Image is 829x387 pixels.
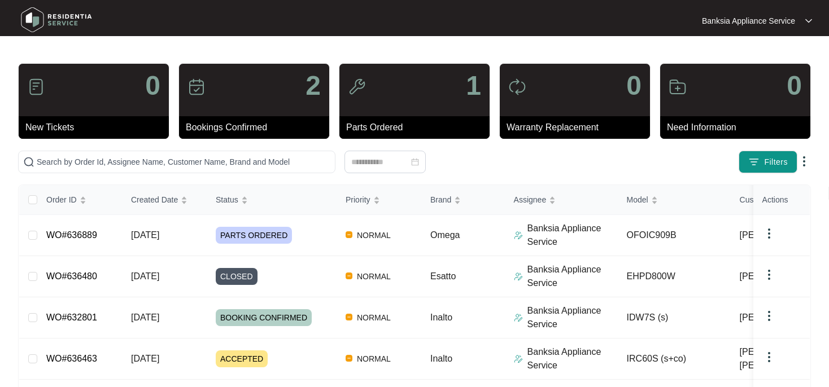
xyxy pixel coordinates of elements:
[797,155,811,168] img: dropdown arrow
[466,72,481,99] p: 1
[762,268,776,282] img: dropdown arrow
[352,352,395,366] span: NORMAL
[702,15,795,27] p: Banksia Appliance Service
[618,185,731,215] th: Model
[514,313,523,322] img: Assigner Icon
[346,231,352,238] img: Vercel Logo
[17,3,96,37] img: residentia service logo
[25,121,169,134] p: New Tickets
[131,313,159,322] span: [DATE]
[37,156,330,168] input: Search by Order Id, Assignee Name, Customer Name, Brand and Model
[46,271,97,281] a: WO#636480
[27,78,45,96] img: icon
[626,72,642,99] p: 0
[337,185,421,215] th: Priority
[618,256,731,297] td: EHPD800W
[216,309,312,326] span: BOOKING CONFIRMED
[787,72,802,99] p: 0
[131,271,159,281] span: [DATE]
[618,338,731,380] td: IRC60S (s+co)
[527,304,618,331] p: Banksia Appliance Service
[37,185,122,215] th: Order ID
[739,151,797,173] button: filter iconFilters
[740,345,829,372] span: [PERSON_NAME] [PERSON_NAME]..
[216,194,238,206] span: Status
[216,350,268,367] span: ACCEPTED
[430,271,456,281] span: Esatto
[46,194,77,206] span: Order ID
[346,121,490,134] p: Parts Ordered
[507,121,650,134] p: Warranty Replacement
[764,156,788,168] span: Filters
[46,313,97,322] a: WO#632801
[352,270,395,283] span: NORMAL
[421,185,505,215] th: Brand
[352,228,395,242] span: NORMAL
[740,228,814,242] span: [PERSON_NAME]
[740,194,797,206] span: Customer Name
[46,354,97,363] a: WO#636463
[505,185,618,215] th: Assignee
[514,194,547,206] span: Assignee
[805,18,812,24] img: dropdown arrow
[346,314,352,320] img: Vercel Logo
[23,156,34,168] img: search-icon
[216,227,292,244] span: PARTS ORDERED
[618,215,731,256] td: OFOIC909B
[618,297,731,338] td: IDW7S (s)
[348,78,366,96] img: icon
[753,185,810,215] th: Actions
[346,194,370,206] span: Priority
[122,185,207,215] th: Created Date
[306,72,321,99] p: 2
[514,354,523,363] img: Assigner Icon
[669,78,687,96] img: icon
[430,354,452,363] span: Inalto
[748,156,760,168] img: filter icon
[46,230,97,240] a: WO#636889
[514,231,523,240] img: Assigner Icon
[627,194,648,206] span: Model
[207,185,337,215] th: Status
[667,121,810,134] p: Need Information
[430,313,452,322] span: Inalto
[131,230,159,240] span: [DATE]
[145,72,160,99] p: 0
[346,355,352,362] img: Vercel Logo
[346,272,352,279] img: Vercel Logo
[186,121,329,134] p: Bookings Confirmed
[216,268,258,285] span: CLOSED
[131,354,159,363] span: [DATE]
[527,222,618,249] p: Banksia Appliance Service
[740,270,814,283] span: [PERSON_NAME]
[762,309,776,323] img: dropdown arrow
[762,350,776,364] img: dropdown arrow
[527,263,618,290] p: Banksia Appliance Service
[527,345,618,372] p: Banksia Appliance Service
[430,230,460,240] span: Omega
[187,78,206,96] img: icon
[131,194,178,206] span: Created Date
[352,311,395,324] span: NORMAL
[740,311,814,324] span: [PERSON_NAME]
[514,272,523,281] img: Assigner Icon
[508,78,526,96] img: icon
[762,227,776,240] img: dropdown arrow
[430,194,451,206] span: Brand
